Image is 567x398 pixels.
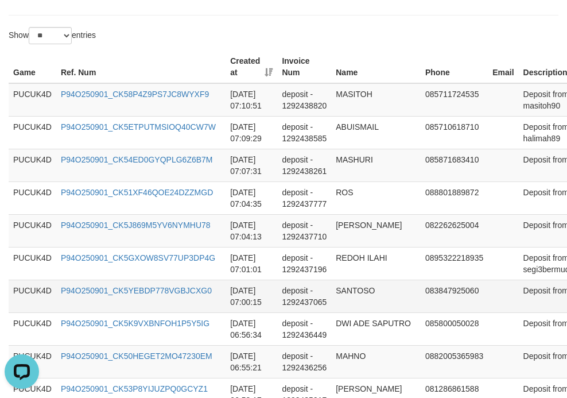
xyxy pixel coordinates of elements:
td: deposit - 1292438585 [277,116,331,149]
td: deposit - 1292437710 [277,214,331,247]
td: 085800050028 [421,312,488,345]
td: PUCUK4D [9,149,56,181]
td: [PERSON_NAME] [331,214,421,247]
a: P94O250901_CK53P8YIJUZPQ0GCYZ1 [61,384,208,393]
td: ROS [331,181,421,214]
a: P94O250901_CK51XF46QOE24DZZMGD [61,188,213,197]
a: P94O250901_CK5YEBDP778VGBJCXG0 [61,286,212,295]
th: Phone [421,51,488,83]
th: Email [488,51,518,83]
td: deposit - 1292438820 [277,83,331,117]
td: [DATE] 07:00:15 [226,280,277,312]
td: MAHNO [331,345,421,378]
td: deposit - 1292437065 [277,280,331,312]
td: [DATE] 07:04:13 [226,214,277,247]
td: [DATE] 07:07:31 [226,149,277,181]
a: P94O250901_CK58P4Z9PS7JC8WYXF9 [61,90,209,99]
td: 0895322218935 [421,247,488,280]
td: 085711724535 [421,83,488,117]
a: P94O250901_CK5K9VXBNFOH1P5Y5IG [61,319,209,328]
td: PUCUK4D [9,83,56,117]
td: MASITOH [331,83,421,117]
th: Ref. Num [56,51,226,83]
td: deposit - 1292437196 [277,247,331,280]
td: PUCUK4D [9,280,56,312]
a: P94O250901_CK5ETPUTMSIOQ40CW7W [61,122,216,132]
th: Created at: activate to sort column ascending [226,51,277,83]
th: Invoice Num [277,51,331,83]
td: deposit - 1292436256 [277,345,331,378]
td: 082262625004 [421,214,488,247]
td: [DATE] 06:56:34 [226,312,277,345]
td: 0882005365983 [421,345,488,378]
td: PUCUK4D [9,345,56,378]
td: PUCUK4D [9,214,56,247]
button: Open LiveChat chat widget [5,5,39,39]
select: Showentries [29,27,72,44]
td: 083847925060 [421,280,488,312]
td: 085710618710 [421,116,488,149]
td: PUCUK4D [9,116,56,149]
td: 088801889872 [421,181,488,214]
td: PUCUK4D [9,181,56,214]
a: P94O250901_CK5J869M5YV6NYMHU78 [61,221,211,230]
td: PUCUK4D [9,312,56,345]
td: DWI ADE SAPUTRO [331,312,421,345]
td: ABUISMAIL [331,116,421,149]
td: [DATE] 07:10:51 [226,83,277,117]
td: [DATE] 07:09:29 [226,116,277,149]
td: [DATE] 07:04:35 [226,181,277,214]
td: deposit - 1292437777 [277,181,331,214]
td: 085871683410 [421,149,488,181]
td: REDOH ILAHI [331,247,421,280]
td: deposit - 1292436449 [277,312,331,345]
td: PUCUK4D [9,247,56,280]
td: deposit - 1292438261 [277,149,331,181]
td: SANTOSO [331,280,421,312]
td: [DATE] 06:55:21 [226,345,277,378]
th: Game [9,51,56,83]
a: P94O250901_CK50HEGET2MO47230EM [61,351,212,361]
td: MASHURI [331,149,421,181]
th: Name [331,51,421,83]
label: Show entries [9,27,96,44]
a: P94O250901_CK5GXOW8SV77UP3DP4G [61,253,215,262]
a: P94O250901_CK54ED0GYQPLG6Z6B7M [61,155,213,164]
td: [DATE] 07:01:01 [226,247,277,280]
